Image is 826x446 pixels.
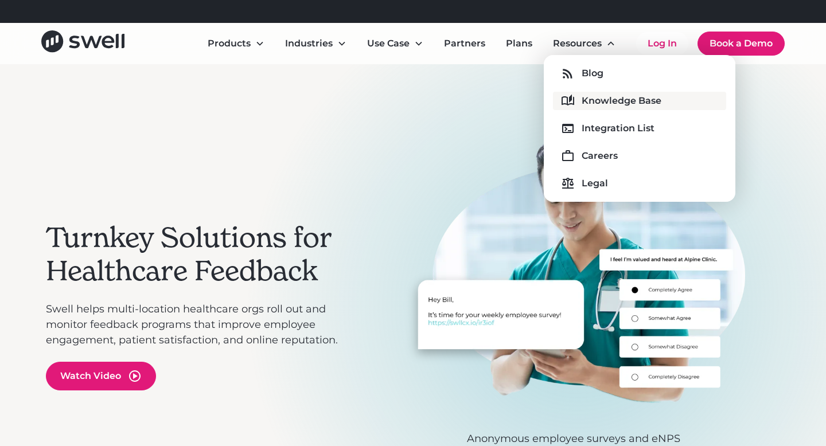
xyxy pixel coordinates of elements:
a: Careers [553,147,726,165]
div: Knowledge Base [582,94,661,108]
div: Blog [582,66,603,80]
a: Blog [553,64,726,83]
div: Watch Video [60,369,121,383]
div: Industries [285,37,333,50]
a: Legal [553,174,726,193]
a: home [41,30,124,56]
a: open lightbox [46,362,156,390]
a: Partners [435,32,494,55]
div: Products [198,32,274,55]
a: Book a Demo [698,32,785,56]
iframe: Chat Widget [769,391,826,446]
h2: Turnkey Solutions for Healthcare Feedback [46,221,356,287]
div: Use Case [367,37,410,50]
div: Products [208,37,251,50]
div: Resources [553,37,602,50]
nav: Resources [544,55,735,202]
a: Log In [636,32,688,55]
div: Use Case [358,32,433,55]
div: Integration List [582,122,654,135]
p: Swell helps multi-location healthcare orgs roll out and monitor feedback programs that improve em... [46,302,356,348]
div: Careers [582,149,618,163]
a: Integration List [553,119,726,138]
div: Resources [544,32,625,55]
div: Legal [582,177,608,190]
div: Industries [276,32,356,55]
a: Knowledge Base [553,92,726,110]
a: Plans [497,32,541,55]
